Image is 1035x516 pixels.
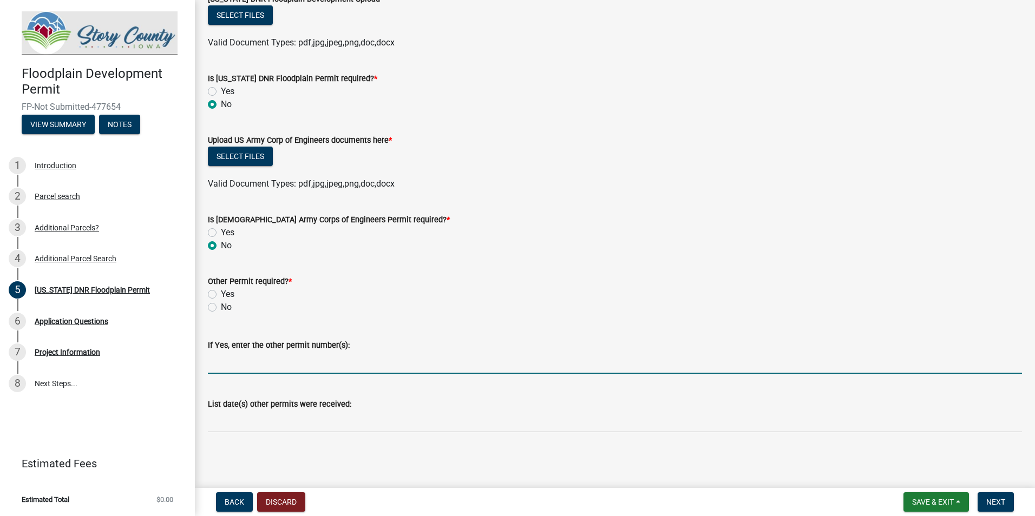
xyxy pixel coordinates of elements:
[978,492,1014,512] button: Next
[22,102,173,112] span: FP-Not Submitted-477654
[99,121,140,129] wm-modal-confirm: Notes
[22,121,95,129] wm-modal-confirm: Summary
[22,66,186,97] h4: Floodplain Development Permit
[208,216,450,224] label: Is [DEMOGRAPHIC_DATA] Army Corps of Engineers Permit required?
[9,281,26,299] div: 5
[208,342,350,349] label: If Yes, enter the other permit number(s):
[35,193,80,200] div: Parcel search
[225,498,244,506] span: Back
[35,162,76,169] div: Introduction
[903,492,969,512] button: Save & Exit
[9,313,26,330] div: 6
[9,375,26,392] div: 8
[9,157,26,174] div: 1
[35,348,100,356] div: Project Information
[208,278,292,286] label: Other Permit required?
[35,224,99,231] div: Additional Parcels?
[221,301,232,314] label: No
[208,137,392,144] label: Upload US Army Corp of Engineers documents here
[35,255,116,262] div: Additional Parcel Search
[22,115,95,134] button: View Summary
[208,401,351,408] label: List date(s) other permits were received:
[221,85,234,98] label: Yes
[9,188,26,205] div: 2
[208,147,273,166] button: Select files
[221,226,234,239] label: Yes
[35,317,108,325] div: Application Questions
[9,250,26,267] div: 4
[912,498,954,506] span: Save & Exit
[208,75,377,83] label: Is [US_STATE] DNR Floodplain Permit required?
[22,11,178,55] img: Story County, Iowa
[9,219,26,236] div: 3
[986,498,1005,506] span: Next
[208,5,273,25] button: Select files
[216,492,253,512] button: Back
[221,239,232,252] label: No
[221,98,232,111] label: No
[22,496,69,503] span: Estimated Total
[156,496,173,503] span: $0.00
[208,37,395,48] span: Valid Document Types: pdf,jpg,jpeg,png,doc,docx
[35,286,150,294] div: [US_STATE] DNR Floodplain Permit
[9,453,178,474] a: Estimated Fees
[257,492,305,512] button: Discard
[9,343,26,361] div: 7
[208,178,395,189] span: Valid Document Types: pdf,jpg,jpeg,png,doc,docx
[221,288,234,301] label: Yes
[99,115,140,134] button: Notes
